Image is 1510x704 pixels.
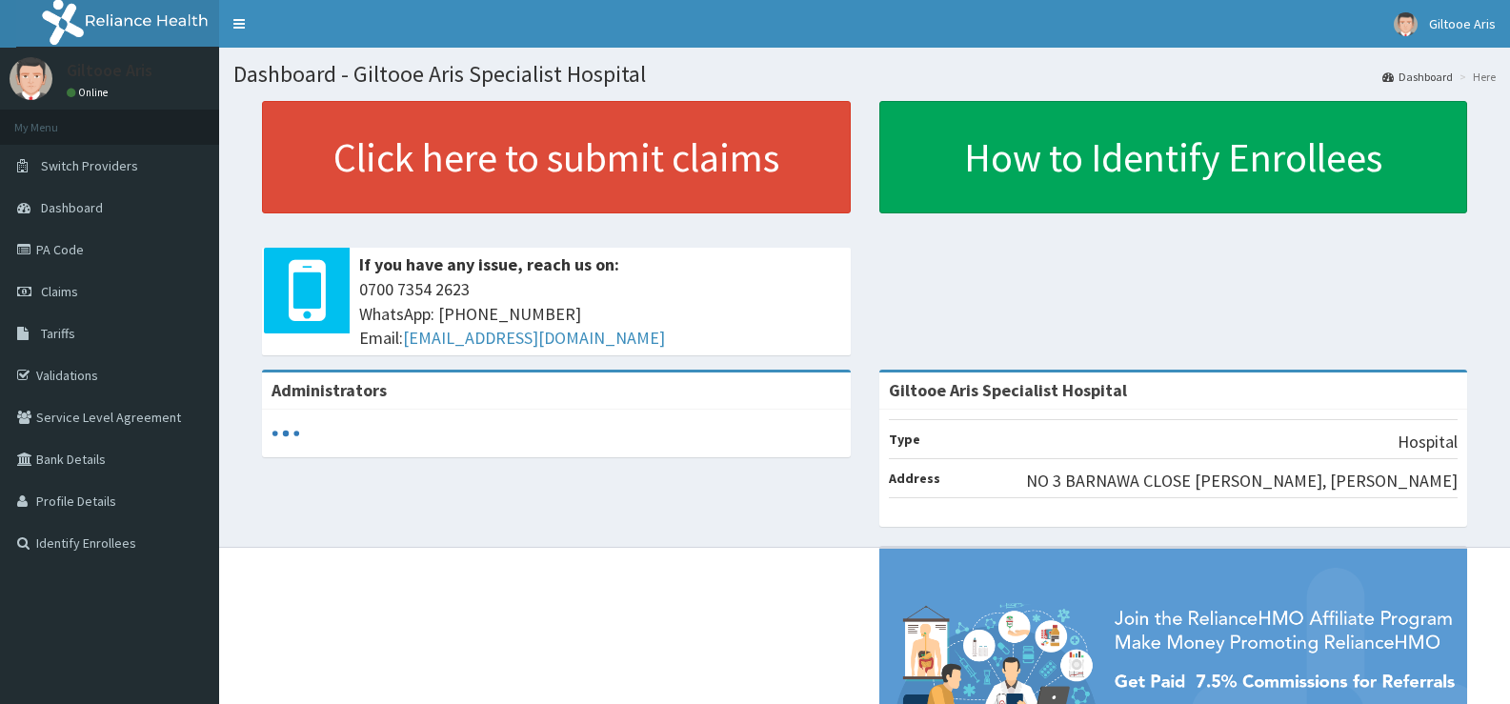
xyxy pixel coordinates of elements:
span: Dashboard [41,199,103,216]
span: Switch Providers [41,157,138,174]
img: User Image [1394,12,1418,36]
a: Click here to submit claims [262,101,851,213]
a: [EMAIL_ADDRESS][DOMAIN_NAME] [403,327,665,349]
a: Dashboard [1382,69,1453,85]
p: NO 3 BARNAWA CLOSE [PERSON_NAME], [PERSON_NAME] [1026,469,1458,493]
b: If you have any issue, reach us on: [359,253,619,275]
img: User Image [10,57,52,100]
li: Here [1455,69,1496,85]
b: Type [889,431,920,448]
a: How to Identify Enrollees [879,101,1468,213]
h1: Dashboard - Giltooe Aris Specialist Hospital [233,62,1496,87]
span: Tariffs [41,325,75,342]
a: Online [67,86,112,99]
b: Administrators [272,379,387,401]
p: Hospital [1398,430,1458,454]
p: Giltooe Aris [67,62,152,79]
svg: audio-loading [272,419,300,448]
b: Address [889,470,940,487]
span: 0700 7354 2623 WhatsApp: [PHONE_NUMBER] Email: [359,277,841,351]
span: Giltooe Aris [1429,15,1496,32]
strong: Giltooe Aris Specialist Hospital [889,379,1127,401]
span: Claims [41,283,78,300]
